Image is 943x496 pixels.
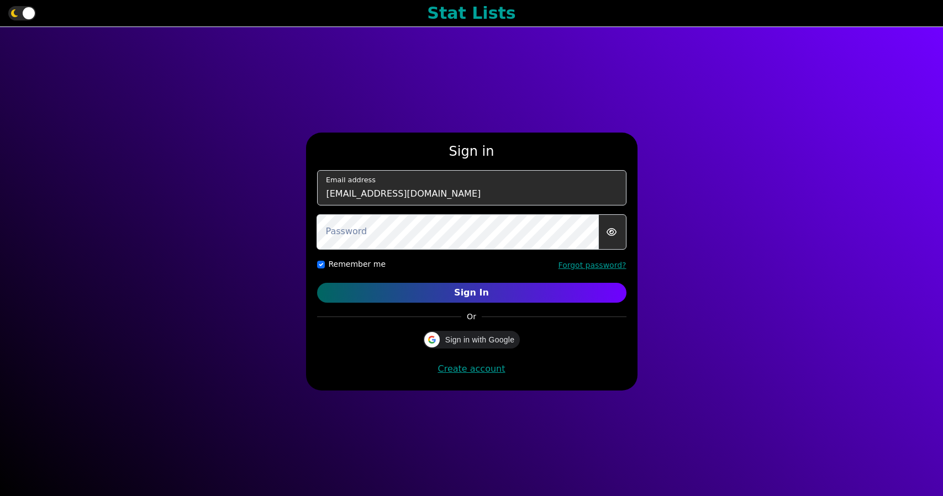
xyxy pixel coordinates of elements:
[329,258,386,270] label: Remember me
[317,144,626,160] h3: Sign in
[423,331,520,349] div: Sign in with Google
[427,3,515,23] h1: Stat Lists
[559,261,626,270] a: Forgot password?
[438,363,505,374] a: Create account
[445,334,514,346] span: Sign in with Google
[317,283,626,303] button: Sign In
[461,311,482,323] span: Or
